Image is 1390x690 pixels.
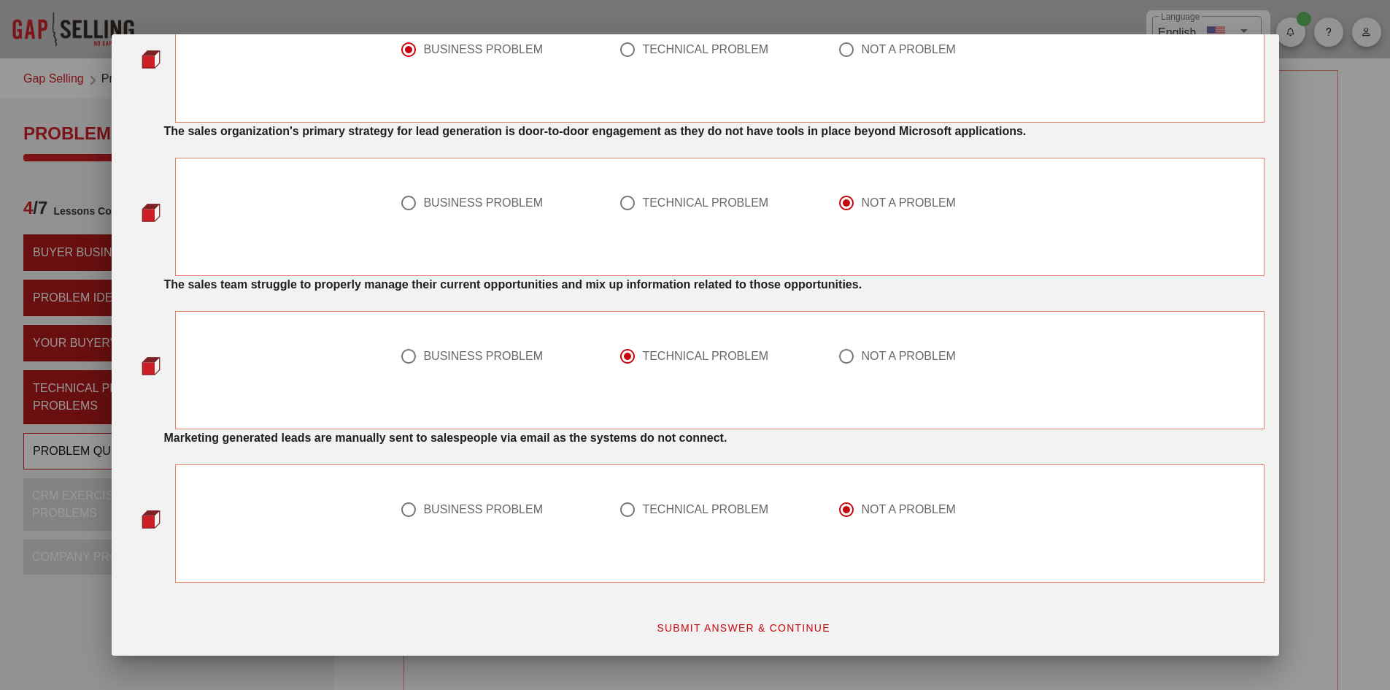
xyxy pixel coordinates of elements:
strong: The sales organization's primary strategy for lead generation is door-to-door engagement as they ... [164,125,1027,137]
span: SUBMIT ANSWER & CONTINUE [656,622,830,634]
button: SUBMIT ANSWER & CONTINUE [644,615,842,641]
img: question-bullet-actve.png [142,203,161,222]
img: question-bullet-actve.png [142,510,161,529]
div: TECHNICAL PROBLEM [642,502,768,517]
strong: Marketing generated leads are manually sent to salespeople via email as the systems do not connect. [164,432,727,444]
div: BUSINESS PROBLEM [423,349,543,364]
div: TECHNICAL PROBLEM [642,196,768,210]
div: BUSINESS PROBLEM [423,502,543,517]
div: NOT A PROBLEM [861,196,956,210]
div: BUSINESS PROBLEM [423,42,543,57]
div: BUSINESS PROBLEM [423,196,543,210]
img: question-bullet-actve.png [142,50,161,69]
img: question-bullet-actve.png [142,356,161,375]
strong: The sales team struggle to properly manage their current opportunities and mix up information rel... [164,278,862,291]
div: TECHNICAL PROBLEM [642,349,768,364]
div: NOT A PROBLEM [861,349,956,364]
div: NOT A PROBLEM [861,502,956,517]
div: TECHNICAL PROBLEM [642,42,768,57]
div: NOT A PROBLEM [861,42,956,57]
